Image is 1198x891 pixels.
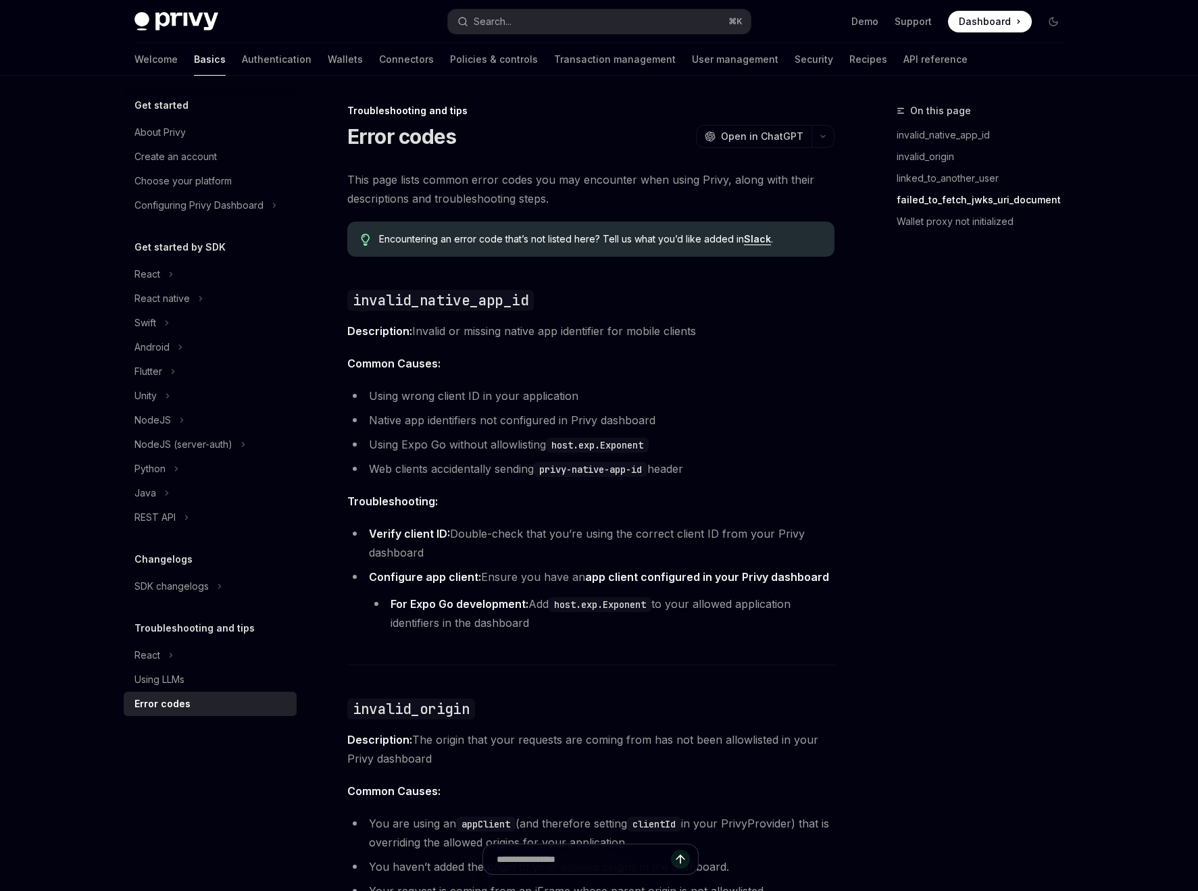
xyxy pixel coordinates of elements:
[347,814,834,852] li: You are using an (and therefore setting in your PrivyProvider) that is overriding the allowed ori...
[134,43,178,76] a: Welcome
[194,43,226,76] a: Basics
[347,322,834,340] span: Invalid or missing native app identifier for mobile clients
[347,698,476,719] code: invalid_origin
[347,324,412,338] strong: Description:
[134,266,160,282] div: React
[124,120,297,145] a: About Privy
[379,232,820,246] span: Encountering an error code that’s not listed here? Tell us what you’d like added in .
[347,494,438,508] strong: Troubleshooting:
[134,620,255,636] h5: Troubleshooting and tips
[369,594,834,632] li: Add to your allowed application identifiers in the dashboard
[328,43,363,76] a: Wallets
[347,733,412,746] strong: Description:
[347,170,834,208] span: This page lists common error codes you may encounter when using Privy, along with their descripti...
[347,567,834,632] li: Ensure you have an
[347,784,441,798] strong: Common Causes:
[134,12,218,31] img: dark logo
[903,43,968,76] a: API reference
[379,43,434,76] a: Connectors
[627,817,681,832] code: clientId
[361,234,370,246] svg: Tip
[124,667,297,692] a: Using LLMs
[897,124,1075,146] a: invalid_native_app_id
[134,197,264,213] div: Configuring Privy Dashboard
[134,339,170,355] div: Android
[369,527,450,540] strong: Verify client ID:
[849,43,887,76] a: Recipes
[897,168,1075,189] a: linked_to_another_user
[948,11,1032,32] a: Dashboard
[134,388,157,404] div: Unity
[134,290,190,307] div: React native
[134,578,209,594] div: SDK changelogs
[692,43,778,76] a: User management
[391,597,528,611] strong: For Expo Go development:
[347,459,834,478] li: Web clients accidentally sending header
[347,730,834,768] span: The origin that your requests are coming from has not been allowlisted in your Privy dashboard
[448,9,751,34] button: Search...⌘K
[347,435,834,454] li: Using Expo Go without allowlisting
[347,386,834,405] li: Using wrong client ID in your application
[744,233,771,245] a: Slack
[910,103,971,119] span: On this page
[134,315,156,331] div: Swift
[721,130,803,143] span: Open in ChatGPT
[1043,11,1064,32] button: Toggle dark mode
[795,43,833,76] a: Security
[897,211,1075,232] a: Wallet proxy not initialized
[124,145,297,169] a: Create an account
[851,15,878,28] a: Demo
[134,671,184,688] div: Using LLMs
[347,124,457,149] h1: Error codes
[959,15,1011,28] span: Dashboard
[242,43,311,76] a: Authentication
[134,124,186,141] div: About Privy
[134,363,162,380] div: Flutter
[134,647,160,663] div: React
[134,461,166,477] div: Python
[134,509,176,526] div: REST API
[549,597,651,612] code: host.exp.Exponent
[134,436,232,453] div: NodeJS (server-auth)
[347,411,834,430] li: Native app identifiers not configured in Privy dashboard
[895,15,932,28] a: Support
[134,173,232,189] div: Choose your platform
[897,189,1075,211] a: failed_to_fetch_jwks_uri_document
[897,146,1075,168] a: invalid_origin
[347,104,834,118] div: Troubleshooting and tips
[347,290,534,311] code: invalid_native_app_id
[134,97,189,113] h5: Get started
[585,570,829,584] a: app client configured in your Privy dashboard
[671,850,690,869] button: Send message
[347,524,834,562] li: Double-check that you’re using the correct client ID from your Privy dashboard
[124,692,297,716] a: Error codes
[728,16,743,27] span: ⌘ K
[554,43,676,76] a: Transaction management
[474,14,511,30] div: Search...
[134,551,193,567] h5: Changelogs
[134,696,191,712] div: Error codes
[450,43,538,76] a: Policies & controls
[134,485,156,501] div: Java
[134,239,226,255] h5: Get started by SDK
[134,149,217,165] div: Create an account
[456,817,516,832] code: appClient
[546,438,649,453] code: host.exp.Exponent
[696,125,812,148] button: Open in ChatGPT
[134,412,171,428] div: NodeJS
[369,570,481,584] strong: Configure app client:
[534,462,647,477] code: privy-native-app-id
[124,169,297,193] a: Choose your platform
[347,357,441,370] strong: Common Causes:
